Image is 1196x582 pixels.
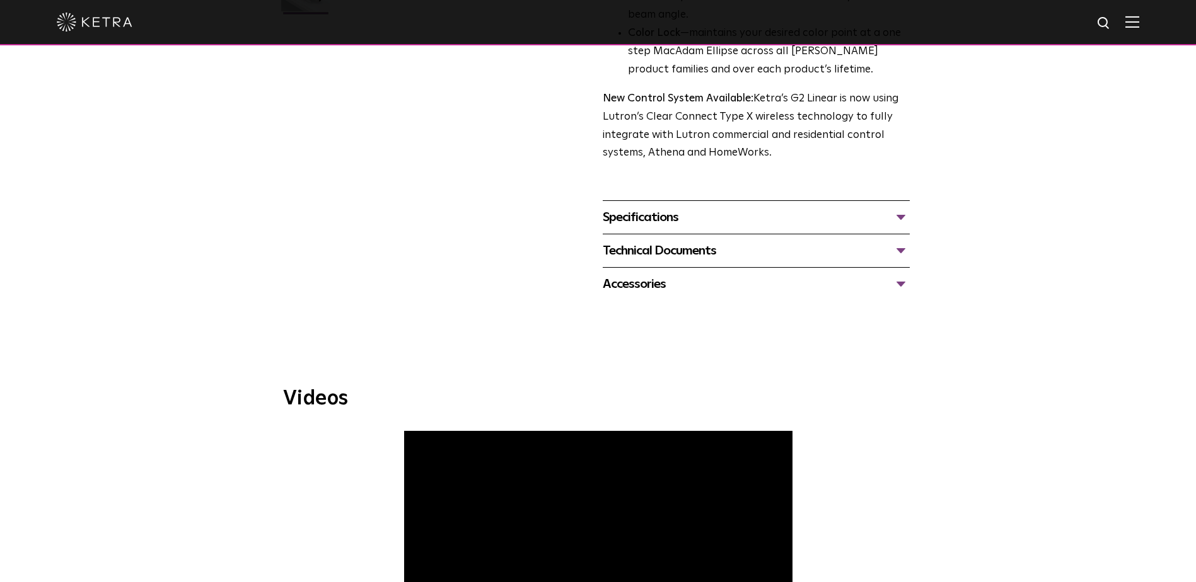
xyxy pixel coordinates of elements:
[57,13,132,31] img: ketra-logo-2019-white
[603,90,910,163] p: Ketra’s G2 Linear is now using Lutron’s Clear Connect Type X wireless technology to fully integra...
[1125,16,1139,28] img: Hamburger%20Nav.svg
[603,274,910,294] div: Accessories
[603,241,910,261] div: Technical Documents
[1096,16,1112,31] img: search icon
[283,389,914,409] h3: Videos
[628,25,910,79] li: —maintains your desired color point at a one step MacAdam Ellipse across all [PERSON_NAME] produc...
[603,207,910,227] div: Specifications
[603,93,753,104] strong: New Control System Available:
